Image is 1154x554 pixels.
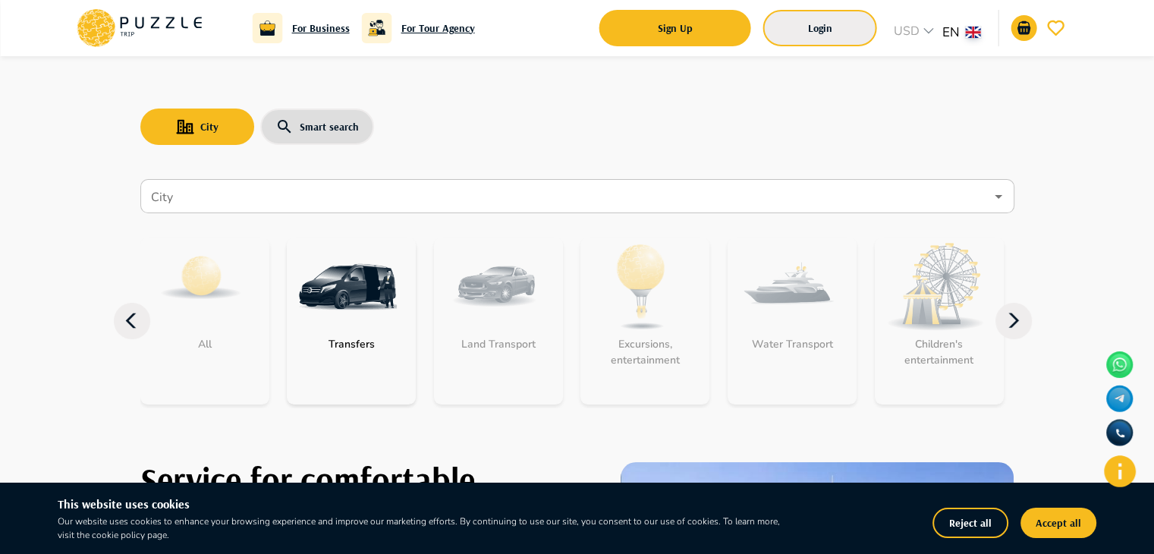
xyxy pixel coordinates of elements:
[58,495,785,515] h6: This website uses cookies
[988,186,1009,207] button: Open
[434,238,563,404] div: The category you selected is not available in mentioned city
[401,20,475,36] a: For Tour Agency
[599,10,751,46] button: Sign Up
[728,238,857,404] div: The category you selected is not available in mentioned city
[875,238,1004,404] div: The category you selected is not available in mentioned city
[889,22,942,44] div: USD
[763,10,877,46] button: Login
[292,20,350,36] a: For Business
[140,109,254,145] button: City
[932,508,1008,538] button: Reject all
[58,515,785,542] p: Our website uses cookies to enhance your browsing experience and improve our marketing efforts. B...
[321,336,382,352] p: Transfers
[1043,15,1069,41] button: favorite
[140,238,269,404] div: The category you selected is not available in mentioned city
[1020,508,1096,538] button: Accept all
[140,459,586,539] h1: Create your perfect trip with Puzzle Trip.
[298,238,397,336] img: GetTransfer
[580,238,709,404] div: The category you selected is not available in mentioned city
[942,23,960,42] p: EN
[1011,15,1037,41] button: notifications
[260,109,374,145] button: Smart search
[966,27,981,38] img: lang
